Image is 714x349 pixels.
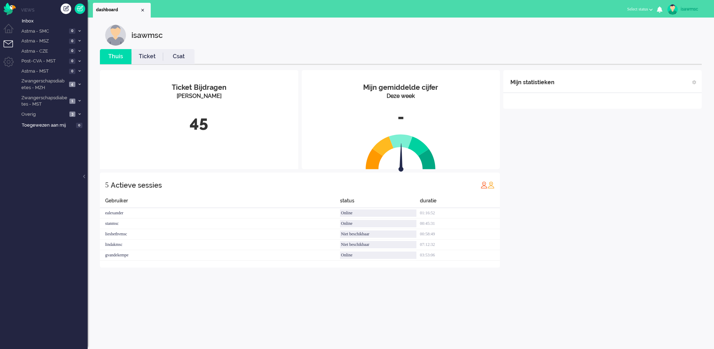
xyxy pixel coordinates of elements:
span: Astma - MST [20,68,67,75]
div: 5 [105,178,109,192]
div: - [307,106,495,129]
span: 0 [69,28,75,34]
div: Niet beschikbaar [340,230,416,238]
div: Mijn gemiddelde cijfer [307,82,495,93]
div: [PERSON_NAME] [105,92,293,100]
li: Ticket [131,49,163,64]
div: lindakmsc [100,240,340,250]
span: Select status [627,7,648,12]
span: 0 [69,59,75,64]
img: semi_circle.svg [366,134,436,169]
span: 1 [69,99,75,104]
div: Online [340,251,416,259]
div: liesbethvmsc [100,229,340,240]
span: Zwangerschapsdiabetes - MZH [20,78,67,91]
div: gvandekempe [100,250,340,261]
div: 00:45:31 [420,219,500,229]
li: Dashboard [93,3,151,18]
a: Csat [163,53,195,61]
a: Quick Ticket [75,4,85,14]
div: Creëer ticket [61,4,71,14]
a: Toegewezen aan mij 0 [20,121,88,129]
li: Tickets menu [4,40,19,56]
div: ealexander [100,208,340,219]
span: 0 [69,48,75,54]
div: stanmsc [100,219,340,229]
li: Views [21,7,88,13]
li: Thuis [100,49,131,64]
div: 01:16:52 [420,208,500,219]
div: isawmsc [681,6,707,13]
span: dashboard [96,7,140,13]
span: Astma - MSZ [20,38,67,45]
div: isawmsc [131,25,163,46]
img: customer.svg [105,25,126,46]
span: 3 [69,112,75,117]
a: Omnidesk [4,5,16,10]
a: Thuis [100,53,131,61]
span: 0 [69,69,75,74]
img: flow_omnibird.svg [4,3,16,15]
div: Niet beschikbaar [340,241,416,248]
span: 0 [69,39,75,44]
a: Ticket [131,53,163,61]
div: 03:53:06 [420,250,500,261]
li: Select status [623,2,657,18]
button: Select status [623,4,657,14]
span: Inbox [22,18,88,25]
div: Online [340,220,416,227]
a: Inbox [20,17,88,25]
div: Close tab [140,7,145,13]
div: Deze week [307,92,495,100]
span: Astma - SMC [20,28,67,35]
span: Post-CVA - MST [20,58,67,65]
div: duratie [420,197,500,208]
div: Gebruiker [100,197,340,208]
a: isawmsc [666,4,707,15]
img: arrow.svg [386,143,416,173]
img: profile_red.svg [481,181,488,188]
div: 45 [105,111,293,134]
img: avatar [667,4,678,15]
li: Admin menu [4,57,19,73]
div: Online [340,209,416,217]
span: Toegewezen aan mij [22,122,74,129]
span: 0 [76,123,82,128]
span: Zwangerschapsdiabetes - MST [20,95,67,108]
div: status [340,197,420,208]
div: Mijn statistieken [510,75,555,89]
li: Dashboard menu [4,24,19,40]
div: Ticket Bijdragen [105,82,293,93]
div: 07:12:32 [420,240,500,250]
li: Csat [163,49,195,64]
span: Astma - CZE [20,48,67,55]
span: Overig [20,111,67,118]
div: Actieve sessies [111,178,162,192]
div: 00:58:49 [420,229,500,240]
img: profile_orange.svg [488,181,495,188]
span: 4 [69,82,75,87]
